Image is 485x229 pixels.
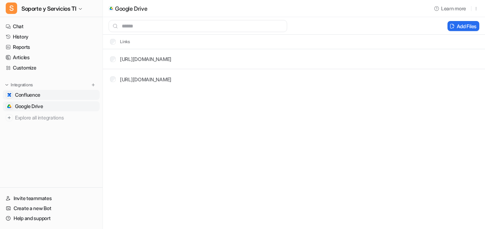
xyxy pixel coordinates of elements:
th: Links [104,37,130,46]
a: Reports [3,42,100,52]
a: Explore all integrations [3,113,100,123]
a: Help and support [3,213,100,223]
img: google_drive icon [110,7,113,10]
a: Chat [3,21,100,31]
button: Learn more [431,2,470,14]
span: Confluence [15,91,40,98]
button: Add Files [447,21,479,31]
a: Customize [3,63,100,73]
a: Google DriveGoogle Drive [3,101,100,111]
span: Soporte y Servicios TI [21,4,76,14]
p: Integrations [11,82,33,88]
span: S [6,2,17,14]
img: explore all integrations [6,114,13,121]
a: [URL][DOMAIN_NAME] [120,76,171,82]
span: Explore all integrations [15,112,97,123]
a: Articles [3,52,100,62]
span: Learn more [441,5,466,12]
a: ConfluenceConfluence [3,90,100,100]
a: [URL][DOMAIN_NAME] [120,56,171,62]
img: Confluence [7,93,11,97]
p: Google Drive [115,5,147,12]
img: expand menu [4,82,9,87]
img: menu_add.svg [91,82,96,87]
span: Google Drive [15,103,43,110]
a: Invite teammates [3,193,100,203]
a: Create a new Bot [3,203,100,213]
button: Integrations [3,81,35,88]
img: Google Drive [7,104,11,108]
a: History [3,32,100,42]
